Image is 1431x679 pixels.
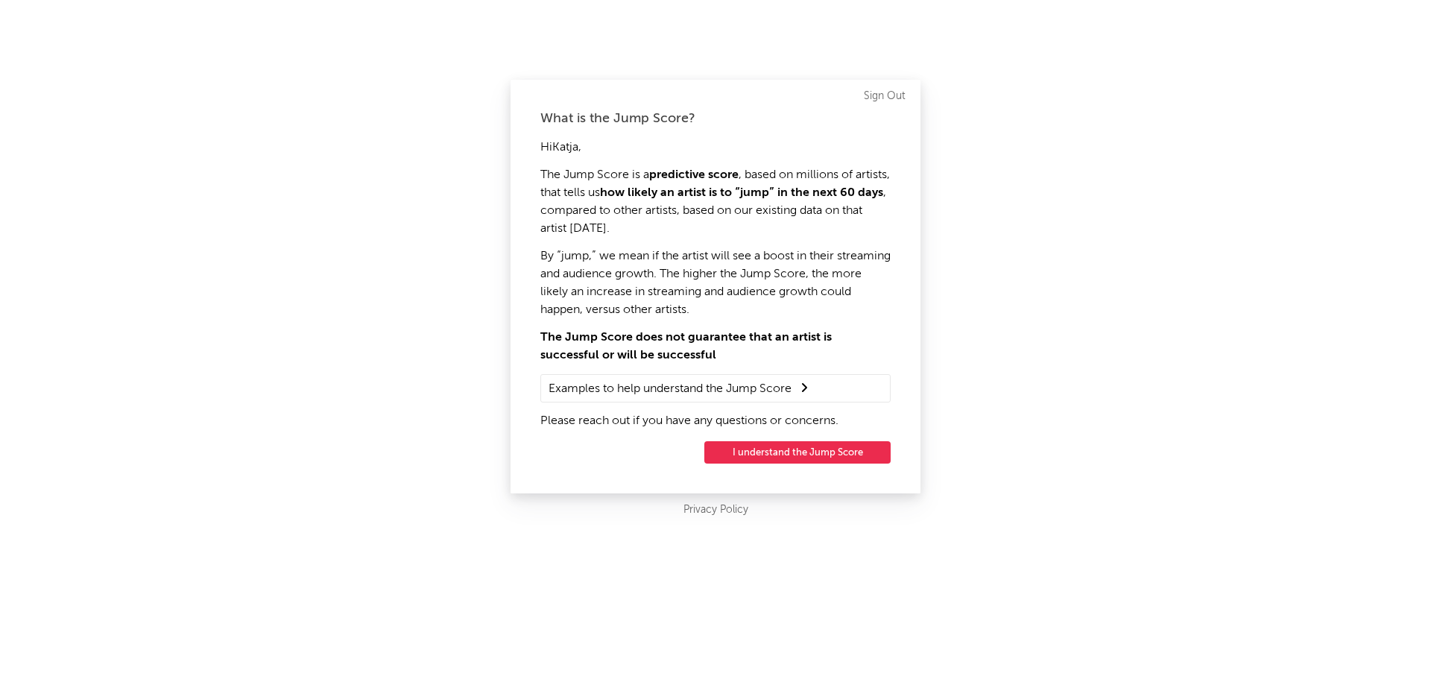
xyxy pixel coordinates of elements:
summary: Examples to help understand the Jump Score [549,379,882,398]
strong: The Jump Score does not guarantee that an artist is successful or will be successful [540,332,832,361]
a: Sign Out [864,87,906,105]
p: The Jump Score is a , based on millions of artists, that tells us , compared to other artists, ba... [540,166,891,238]
strong: how likely an artist is to “jump” in the next 60 days [600,187,883,199]
a: Privacy Policy [683,501,748,519]
p: Please reach out if you have any questions or concerns. [540,412,891,430]
button: I understand the Jump Score [704,441,891,464]
p: By “jump,” we mean if the artist will see a boost in their streaming and audience growth. The hig... [540,247,891,319]
div: What is the Jump Score? [540,110,891,127]
strong: predictive score [649,169,739,181]
p: Hi Katja , [540,139,891,157]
